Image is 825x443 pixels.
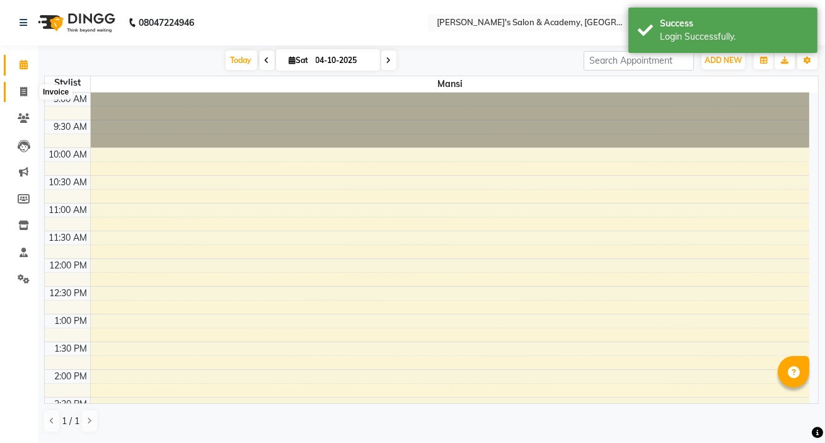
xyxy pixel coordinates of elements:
[226,50,257,70] span: Today
[62,415,79,428] span: 1 / 1
[660,17,808,30] div: Success
[47,231,90,245] div: 11:30 AM
[701,52,745,69] button: ADD NEW
[584,51,694,71] input: Search Appointment
[32,5,118,40] img: logo
[47,287,90,300] div: 12:30 PM
[45,76,90,89] div: Stylist
[40,84,72,100] div: Invoice
[47,259,90,272] div: 12:00 PM
[139,5,194,40] b: 08047224946
[52,314,90,328] div: 1:00 PM
[52,120,90,134] div: 9:30 AM
[47,204,90,217] div: 11:00 AM
[52,398,90,411] div: 2:30 PM
[286,55,312,65] span: Sat
[47,176,90,189] div: 10:30 AM
[705,55,742,65] span: ADD NEW
[52,342,90,355] div: 1:30 PM
[91,76,810,92] span: Mansi
[312,51,375,70] input: 2025-10-04
[660,30,808,43] div: Login Successfully.
[52,370,90,383] div: 2:00 PM
[47,148,90,161] div: 10:00 AM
